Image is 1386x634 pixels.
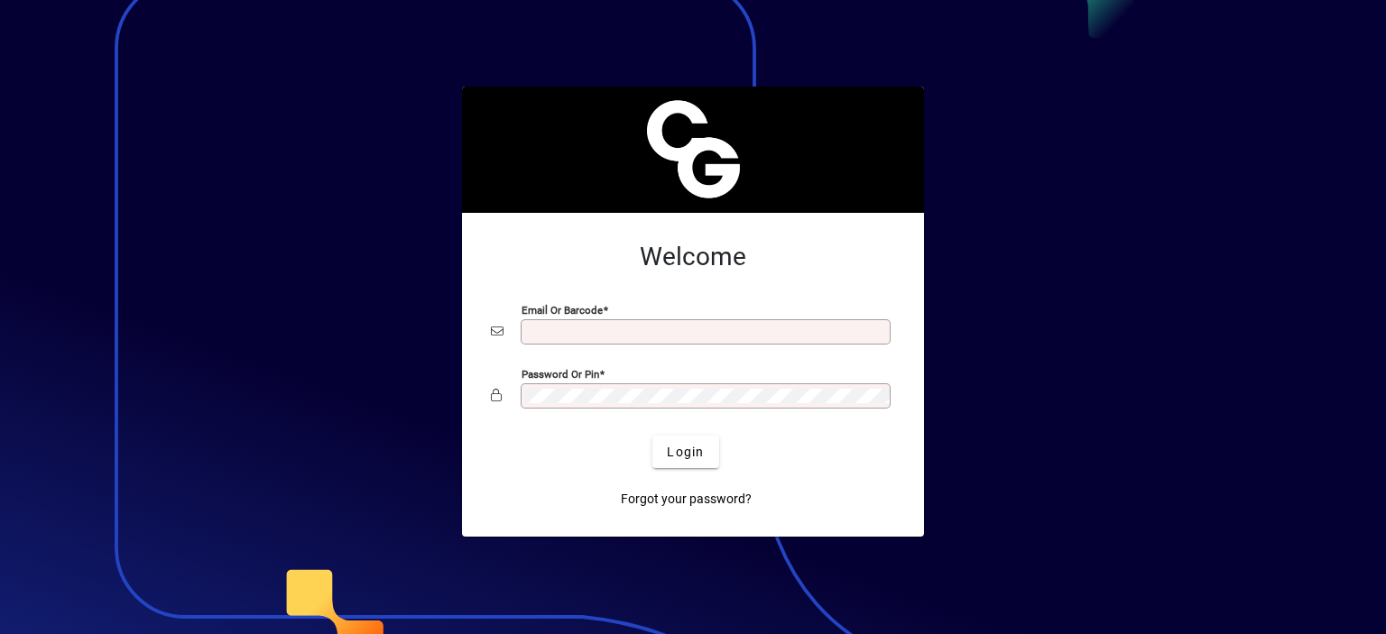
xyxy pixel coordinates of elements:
[667,443,704,462] span: Login
[614,482,759,515] a: Forgot your password?
[652,436,718,468] button: Login
[522,368,599,381] mat-label: Password or Pin
[522,304,603,317] mat-label: Email or Barcode
[621,490,752,509] span: Forgot your password?
[491,242,895,272] h2: Welcome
